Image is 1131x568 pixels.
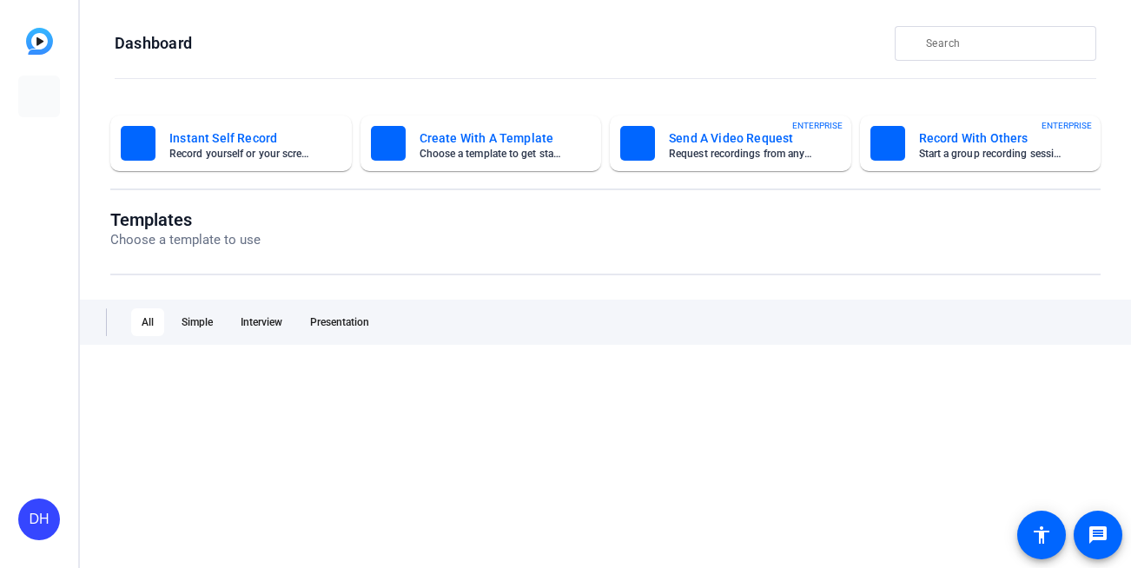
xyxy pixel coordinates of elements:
mat-card-title: Record With Others [919,128,1063,149]
button: Instant Self RecordRecord yourself or your screen [110,116,352,171]
h1: Dashboard [115,33,192,54]
span: ENTERPRISE [1042,119,1092,132]
h1: Templates [110,209,261,230]
mat-card-title: Create With A Template [420,128,564,149]
mat-card-subtitle: Start a group recording session [919,149,1063,159]
button: Send A Video RequestRequest recordings from anyone, anywhereENTERPRISE [610,116,851,171]
p: Choose a template to use [110,230,261,250]
button: Record With OthersStart a group recording sessionENTERPRISE [860,116,1101,171]
span: ENTERPRISE [792,119,843,132]
mat-card-title: Instant Self Record [169,128,314,149]
div: DH [18,499,60,540]
input: Search [926,33,1082,54]
div: Presentation [300,308,380,336]
button: Create With A TemplateChoose a template to get started [360,116,602,171]
mat-card-subtitle: Request recordings from anyone, anywhere [669,149,813,159]
mat-card-title: Send A Video Request [669,128,813,149]
mat-card-subtitle: Choose a template to get started [420,149,564,159]
mat-icon: message [1088,525,1108,545]
mat-card-subtitle: Record yourself or your screen [169,149,314,159]
div: All [131,308,164,336]
img: blue-gradient.svg [26,28,53,55]
div: Interview [230,308,293,336]
div: Simple [171,308,223,336]
mat-icon: accessibility [1031,525,1052,545]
